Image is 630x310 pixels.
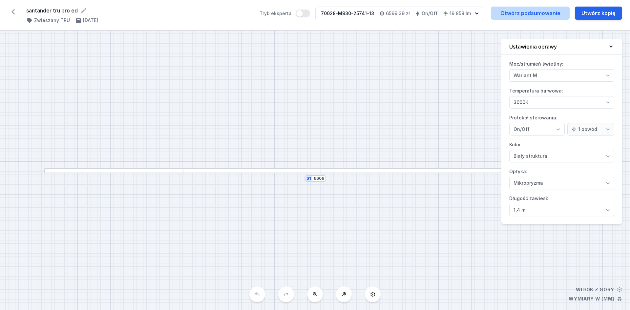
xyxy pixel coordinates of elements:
[26,7,252,14] form: santander tru pro ed
[296,10,310,17] button: Tryb eksperta
[509,59,614,82] label: Moc/strumień świetlny:
[509,96,614,109] select: Temperatura barwowa:
[509,150,614,162] select: Kolor:
[567,123,614,135] select: Protokół sterowania:
[83,17,98,24] h4: [DATE]
[491,7,570,20] a: Otwórz podsumowanie
[315,7,483,20] button: 70028-M930-25741-136599,39 złOn/Off19 858 lm
[260,10,310,17] label: Tryb eksperta
[386,10,410,17] h4: 6599,39 zł
[80,7,87,14] button: Edytuj nazwę projektu
[321,10,374,17] div: 70028-M930-25741-13
[509,86,614,109] label: Temperatura barwowa:
[509,177,614,189] select: Optyka:
[450,10,471,17] h4: 19 858 lm
[509,166,614,189] label: Optyka:
[509,113,614,135] label: Protokół sterowania:
[509,204,614,216] select: Długość zawiesi:
[509,43,557,51] h4: Ustawienia oprawy
[34,17,70,24] h4: Zwieszany TRU
[422,10,438,17] h4: On/Off
[509,193,614,216] label: Długość zawiesi:
[314,176,324,181] input: Wymiar [mm]
[509,123,565,135] select: Protokół sterowania:
[575,7,622,20] button: Utwórz kopię
[501,39,622,55] button: Ustawienia oprawy
[509,139,614,162] label: Kolor:
[509,69,614,82] select: Moc/strumień świetlny:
